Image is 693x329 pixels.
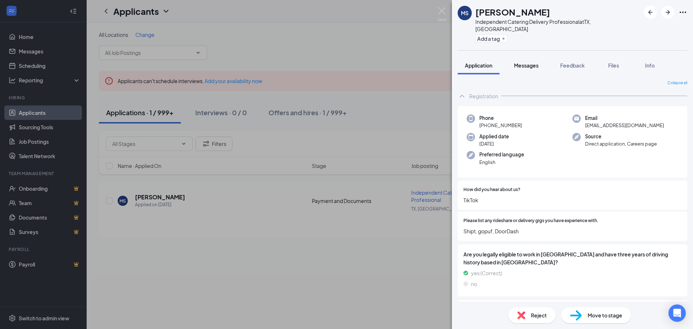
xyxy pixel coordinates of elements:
[463,227,681,235] span: Shipt, gopuf, DoorDash
[531,311,547,319] span: Reject
[461,9,468,17] div: MS
[644,6,657,19] button: ArrowLeftNew
[479,140,509,147] span: [DATE]
[588,311,622,319] span: Move to stage
[479,114,522,122] span: Phone
[479,133,509,140] span: Applied date
[463,186,520,193] span: How did you hear about us?
[663,8,672,17] svg: ArrowRight
[560,62,585,69] span: Feedback
[471,269,502,277] span: yes (Correct)
[585,133,657,140] span: Source
[475,35,507,42] button: PlusAdd a tag
[585,114,664,122] span: Email
[469,92,498,100] div: Registration
[463,250,681,266] span: Are you legally eligible to work in [GEOGRAPHIC_DATA] and have three years of driving history bas...
[585,140,657,147] span: Direct application, Careers page
[501,36,506,41] svg: Plus
[471,280,477,288] span: no
[479,159,524,166] span: English
[514,62,539,69] span: Messages
[667,80,687,86] span: Collapse all
[661,6,674,19] button: ArrowRight
[679,8,687,17] svg: Ellipses
[465,62,492,69] span: Application
[463,217,598,224] span: Please list any rideshare or delivery gigs you have experience with.
[458,92,466,100] svg: ChevronUp
[479,151,524,158] span: Preferred language
[585,122,664,129] span: [EMAIL_ADDRESS][DOMAIN_NAME]
[645,62,655,69] span: Info
[479,122,522,129] span: [PHONE_NUMBER]
[646,8,655,17] svg: ArrowLeftNew
[475,6,550,18] h1: [PERSON_NAME]
[668,304,686,322] div: Open Intercom Messenger
[475,18,640,33] div: Independent Catering Delivery Professional at TX, [GEOGRAPHIC_DATA]
[463,196,681,204] span: TikTok
[608,62,619,69] span: Files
